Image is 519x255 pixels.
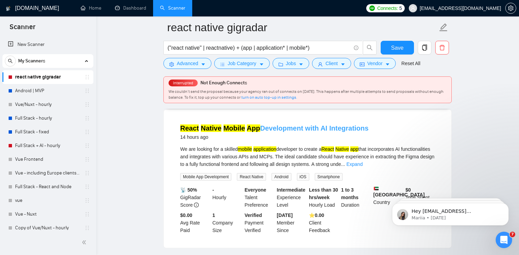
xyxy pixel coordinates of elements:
span: Connects: [377,4,398,12]
span: holder [84,74,90,80]
b: - [212,187,214,193]
span: bars [220,62,225,67]
a: Full Stack - hourly [15,111,80,125]
a: react native gigradar [15,70,80,84]
span: caret-down [259,62,264,67]
a: searchScanner [160,5,185,11]
button: userClientcaret-down [312,58,351,69]
span: setting [169,62,174,67]
b: 📡 50% [180,187,197,193]
span: Advanced [177,60,198,67]
div: 14 hours ago [180,133,369,141]
span: holder [84,211,90,217]
button: settingAdvancedcaret-down [163,58,211,69]
span: holder [84,102,90,107]
span: caret-down [299,62,303,67]
span: My Scanners [18,54,45,68]
button: folderJobscaret-down [273,58,310,69]
div: GigRadar Score [179,186,211,209]
a: Vue - including Europe clients | only search title [15,166,80,180]
img: logo [6,3,11,14]
span: Save [391,44,403,52]
span: 7 [510,232,515,237]
a: Copy of Vue/Nuxt - hourly [15,221,80,235]
span: idcard [360,62,365,67]
span: React Native [237,173,266,181]
span: holder [84,143,90,148]
button: barsJob Categorycaret-down [214,58,269,69]
b: $ 0 [405,187,411,193]
div: Payment Verified [243,211,276,234]
a: Full Stack + AI - hourly [15,139,80,153]
b: Verified [245,212,262,218]
div: Hourly Load [308,186,340,209]
a: setting [505,5,516,11]
span: search [363,45,376,51]
div: Client Feedback [308,211,340,234]
div: Duration [340,186,372,209]
span: caret-down [201,62,206,67]
input: Search Freelance Jobs... [168,44,351,52]
b: 1 [212,212,215,218]
button: Save [381,41,414,54]
b: [DATE] [277,212,292,218]
b: Intermediate [277,187,305,193]
span: 5 [399,4,402,12]
span: delete [436,45,449,51]
a: Vue Frontend [15,153,80,166]
span: folder [278,62,283,67]
a: homeHome [81,5,101,11]
div: We are looking for a skilled developer to create a that incorporates AI functionalities and integ... [180,145,435,168]
div: Experience Level [275,186,308,209]
a: Vue/Nuxt - hourly [15,98,80,111]
mark: Native [201,124,221,132]
div: Member Since [275,211,308,234]
button: copy [418,41,431,54]
button: delete [435,41,449,54]
span: holder [84,225,90,231]
span: caret-down [385,62,390,67]
mark: application [253,146,276,152]
button: search [363,41,377,54]
img: 🇦🇪 [374,186,379,191]
b: Everyone [245,187,266,193]
b: 1 to 3 months [341,187,359,200]
a: Android | MVP [15,84,80,98]
span: holder [84,116,90,121]
div: Talent Preference [243,186,276,209]
div: Avg Rate Paid [179,211,211,234]
mark: App [247,124,260,132]
mark: app [350,146,358,152]
iframe: Intercom live chat [496,232,512,248]
a: React Native Mobile AppDevelopment with AI Integrations [180,124,369,132]
span: holder [84,157,90,162]
a: Full Stack - React and Node [15,180,80,194]
span: Not Enough Connects [200,80,247,86]
div: Total Spent [404,186,436,209]
span: holder [84,129,90,135]
a: Full Stack - fixed [15,125,80,139]
input: Scanner name... [167,19,438,36]
button: search [5,56,16,66]
span: holder [84,198,90,203]
span: info-circle [194,203,199,207]
span: holder [84,184,90,190]
mark: mobile [238,146,252,152]
a: New Scanner [8,38,88,51]
a: Expand [346,161,362,167]
span: holder [84,170,90,176]
span: Jobs [286,60,296,67]
span: holder [84,88,90,94]
span: Android [272,173,291,181]
mark: Native [335,146,349,152]
span: caret-down [341,62,345,67]
a: turn on auto top-up in settings. [241,95,297,100]
div: Country [372,186,404,209]
mark: Mobile [223,124,245,132]
span: We couldn’t send the proposal because your agency ran out of connects on [DATE]. This happens aft... [169,89,443,100]
span: Vendor [367,60,382,67]
span: info-circle [354,46,358,50]
span: user [318,62,323,67]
